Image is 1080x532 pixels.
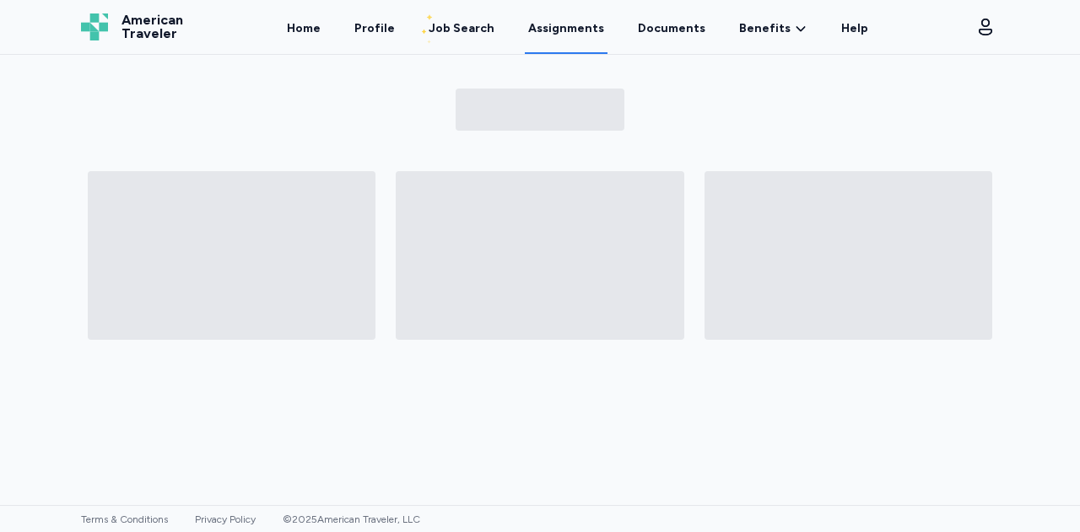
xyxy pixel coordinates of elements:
a: Terms & Conditions [81,513,168,525]
div: Job Search [429,20,494,37]
span: Benefits [739,20,791,37]
a: Benefits [739,20,807,37]
a: Privacy Policy [195,513,256,525]
span: American Traveler [121,13,183,40]
img: Logo [81,13,108,40]
a: Assignments [525,2,607,54]
span: © 2025 American Traveler, LLC [283,513,420,525]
